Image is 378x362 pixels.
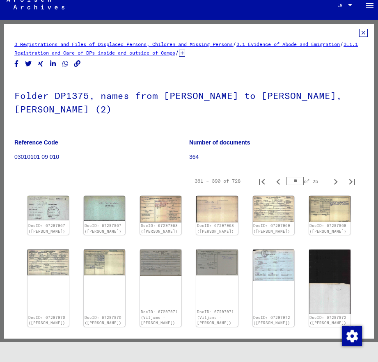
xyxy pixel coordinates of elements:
[309,315,346,325] a: DocID: 67297972 ([PERSON_NAME])
[141,309,178,325] a: DocID: 67297971 (Viljams -[PERSON_NAME])
[140,250,181,276] img: 001.jpg
[140,196,181,222] img: 001.jpg
[61,59,70,69] button: Share on WhatsApp
[27,250,69,276] img: 001.jpg
[14,153,189,161] p: 03010101 09 010
[141,223,178,234] a: DocID: 67297968 ([PERSON_NAME])
[196,250,238,276] img: 002.jpg
[84,250,125,276] img: 002.jpg
[253,196,294,222] img: 001.jpg
[28,223,65,234] a: DocID: 67297967 ([PERSON_NAME])
[14,41,233,47] a: 3 Registrations and Files of Displaced Persons, Children and Missing Persons
[27,196,69,220] img: 001.jpg
[73,59,82,69] button: Copy link
[236,41,340,47] a: 3.1 Evidence of Abode and Emigration
[175,49,179,56] span: /
[14,77,364,126] h1: Folder DP1375, names from [PERSON_NAME] to [PERSON_NAME], [PERSON_NAME] (2)
[189,153,364,161] p: 364
[309,250,351,314] img: 002.jpg
[196,196,238,222] img: 002.jpg
[253,315,290,325] a: DocID: 67297972 ([PERSON_NAME])
[85,223,121,234] a: DocID: 67297967 ([PERSON_NAME])
[254,173,270,189] button: First page
[253,250,294,281] img: 001.jpg
[342,326,362,346] div: Change consent
[253,223,290,234] a: DocID: 67297969 ([PERSON_NAME])
[189,139,250,146] b: Number of documents
[84,196,125,221] img: 002.jpg
[344,173,360,189] button: Last page
[195,177,241,185] div: 361 – 390 of 728
[340,40,344,48] span: /
[37,59,45,69] button: Share on Xing
[49,59,57,69] button: Share on LinkedIn
[309,223,346,234] a: DocID: 67297969 ([PERSON_NAME])
[365,1,375,11] mat-icon: Side nav toggle icon
[270,173,286,189] button: Previous page
[12,59,21,69] button: Share on Facebook
[337,3,346,7] span: EN
[233,40,236,48] span: /
[197,309,234,325] a: DocID: 67297971 (Viljams -[PERSON_NAME])
[342,326,362,346] img: Change consent
[85,315,121,325] a: DocID: 67297970 ([PERSON_NAME])
[28,315,65,325] a: DocID: 67297970 ([PERSON_NAME])
[286,177,328,185] div: of 25
[197,223,234,234] a: DocID: 67297968 ([PERSON_NAME])
[328,173,344,189] button: Next page
[309,196,351,222] img: 002.jpg
[14,139,58,146] b: Reference Code
[24,59,33,69] button: Share on Twitter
